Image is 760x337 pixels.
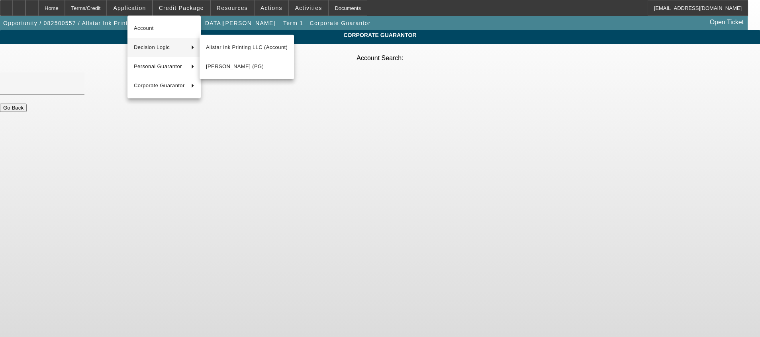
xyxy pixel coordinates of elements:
[134,24,194,33] span: Account
[206,43,288,52] span: Allstar Ink Printing LLC (Account)
[134,81,185,90] span: Corporate Guarantor
[206,62,288,71] span: [PERSON_NAME] (PG)
[134,62,185,71] span: Personal Guarantor
[134,43,185,52] span: Decision Logic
